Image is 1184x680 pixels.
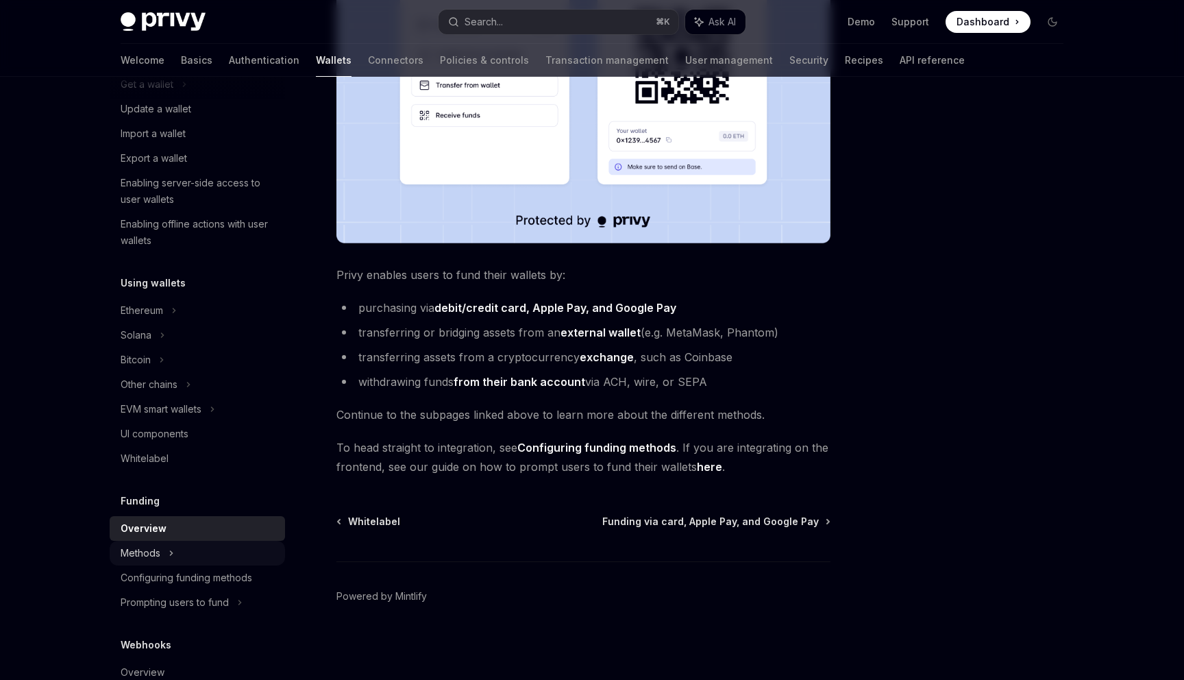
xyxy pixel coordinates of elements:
a: Import a wallet [110,121,285,146]
button: Ask AI [685,10,745,34]
div: Solana [121,327,151,343]
a: Funding via card, Apple Pay, and Google Pay [602,515,829,529]
a: User management [685,44,773,77]
a: Configuring funding methods [517,441,676,455]
span: ⌘ K [656,16,670,27]
div: Export a wallet [121,150,187,167]
a: Demo [848,15,875,29]
div: UI components [121,426,188,442]
div: Whitelabel [121,450,169,467]
a: API reference [900,44,965,77]
div: Prompting users to fund [121,594,229,611]
span: Ask AI [708,15,736,29]
a: Transaction management [545,44,669,77]
h5: Funding [121,493,160,509]
div: Other chains [121,376,177,393]
a: exchange [580,350,634,365]
a: Overview [110,516,285,541]
button: Toggle dark mode [1041,11,1063,33]
span: Whitelabel [348,515,400,529]
a: Powered by Mintlify [336,590,427,603]
span: Continue to the subpages linked above to learn more about the different methods. [336,405,830,424]
a: Authentication [229,44,299,77]
div: Search... [465,14,503,30]
a: Basics [181,44,212,77]
h5: Using wallets [121,275,186,291]
a: UI components [110,422,285,446]
span: Funding via card, Apple Pay, and Google Pay [602,515,819,529]
a: Update a wallet [110,97,285,121]
div: EVM smart wallets [121,401,201,417]
a: Welcome [121,44,164,77]
a: Connectors [368,44,423,77]
div: Overview [121,520,166,537]
a: Export a wallet [110,146,285,171]
a: Whitelabel [338,515,400,529]
a: from their bank account [454,375,585,389]
div: Import a wallet [121,125,186,142]
div: Bitcoin [121,352,151,368]
a: Dashboard [946,11,1031,33]
a: Enabling offline actions with user wallets [110,212,285,253]
div: Enabling offline actions with user wallets [121,216,277,249]
a: Configuring funding methods [110,566,285,590]
li: purchasing via [336,298,830,317]
div: Configuring funding methods [121,570,252,586]
span: Privy enables users to fund their wallets by: [336,265,830,284]
div: Ethereum [121,302,163,319]
a: Recipes [845,44,883,77]
img: dark logo [121,12,206,32]
li: withdrawing funds via ACH, wire, or SEPA [336,372,830,391]
strong: external wallet [560,326,641,339]
a: external wallet [560,326,641,340]
a: Wallets [316,44,351,77]
a: Policies & controls [440,44,529,77]
span: Dashboard [957,15,1009,29]
strong: exchange [580,350,634,364]
div: Methods [121,545,160,561]
a: debit/credit card, Apple Pay, and Google Pay [434,301,676,315]
a: Whitelabel [110,446,285,471]
a: Enabling server-side access to user wallets [110,171,285,212]
button: Search...⌘K [439,10,678,34]
h5: Webhooks [121,637,171,653]
a: Support [891,15,929,29]
a: Security [789,44,828,77]
a: here [697,460,722,474]
div: Enabling server-side access to user wallets [121,175,277,208]
div: Update a wallet [121,101,191,117]
li: transferring assets from a cryptocurrency , such as Coinbase [336,348,830,367]
span: To head straight to integration, see . If you are integrating on the frontend, see our guide on h... [336,438,830,476]
li: transferring or bridging assets from an (e.g. MetaMask, Phantom) [336,323,830,342]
